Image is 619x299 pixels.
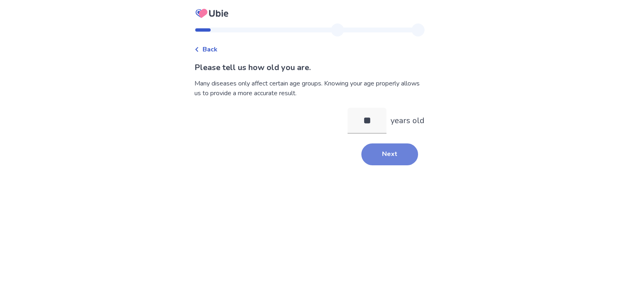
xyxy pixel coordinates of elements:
span: Back [203,45,218,54]
div: Many diseases only affect certain age groups. Knowing your age properly allows us to provide a mo... [194,79,425,98]
button: Next [361,143,418,165]
p: Please tell us how old you are. [194,62,425,74]
p: years old [391,115,425,127]
input: years old [348,108,386,134]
